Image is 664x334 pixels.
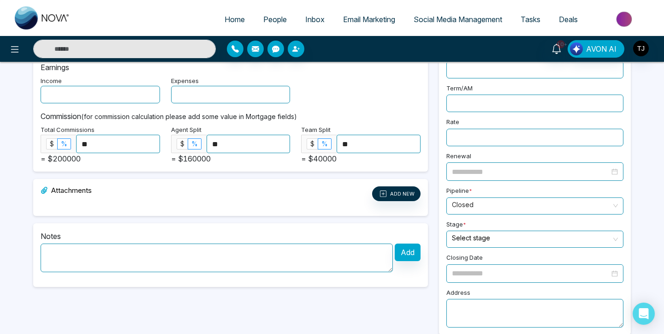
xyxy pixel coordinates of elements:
span: Tasks [521,15,540,24]
label: Stage [446,220,466,231]
label: Address [446,288,470,299]
span: % [191,140,198,148]
span: Email Marketing [343,15,395,24]
img: User Avatar [633,41,649,56]
p: Notes [41,231,421,242]
span: 10+ [557,40,565,48]
label: Closing Date [446,253,483,264]
label: Pipeline [446,186,472,197]
button: ADD NEW [372,186,421,201]
button: Add [395,244,421,261]
a: People [254,11,296,28]
span: Social Media Management [414,15,502,24]
label: Agent Split [171,125,202,135]
p: Commission [41,111,421,122]
img: Nova CRM Logo [15,6,70,30]
span: $ [180,140,184,148]
span: $ [50,140,54,148]
span: Home [225,15,245,24]
label: Income [41,77,62,86]
a: Inbox [296,11,334,28]
label: Term/AM [446,84,473,95]
div: = $40000 [296,124,426,164]
small: (for commission calculation please add some value in Mortgage fields) [81,113,297,120]
span: Deals [559,15,578,24]
div: Open Intercom Messenger [633,303,655,325]
a: Tasks [511,11,550,28]
img: Market-place.gif [592,9,658,30]
label: Expenses [171,77,199,86]
span: % [61,140,67,148]
a: Home [215,11,254,28]
label: Renewal [446,152,471,163]
h6: Attachments [41,186,92,197]
span: % [321,140,328,148]
a: Email Marketing [334,11,404,28]
img: Lead Flow [570,42,583,55]
a: 10+ [545,40,568,56]
span: AVON AI [586,43,617,54]
label: Team Split [301,125,331,135]
label: Total Commissions [41,125,95,135]
span: Closed [452,198,618,214]
label: Rate [446,118,459,129]
div: = $160000 [166,124,296,164]
a: Deals [550,11,587,28]
span: $ [310,140,314,148]
span: People [263,15,287,24]
div: = $200000 [35,124,166,164]
p: Earnings [41,62,421,73]
a: Social Media Management [404,11,511,28]
span: Inbox [305,15,325,24]
button: AVON AI [568,40,624,58]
